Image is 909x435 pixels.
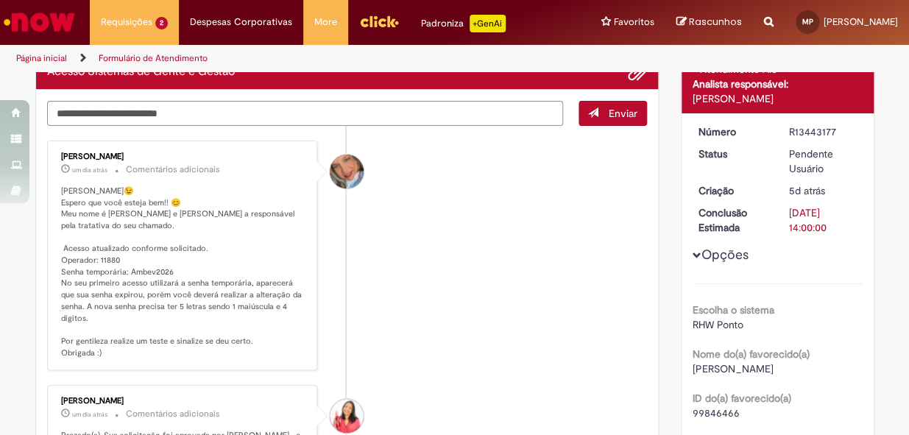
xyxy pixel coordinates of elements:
p: +GenAi [470,15,506,32]
div: Manuella De Oliveira Neves [330,399,364,433]
a: Página inicial [16,52,67,64]
span: Enviar [609,107,637,120]
span: 5d atrás [789,184,825,197]
div: Analista responsável: [693,77,863,91]
span: MP [802,17,813,26]
img: click_logo_yellow_360x200.png [359,10,399,32]
dt: Criação [687,183,778,198]
span: um dia atrás [72,410,107,419]
span: More [314,15,337,29]
div: Jacqueline Andrade Galani [330,155,364,188]
a: Formulário de Atendimento [99,52,208,64]
span: um dia atrás [72,166,107,174]
div: R13443177 [789,124,857,139]
span: 2 [155,17,168,29]
span: [PERSON_NAME] [824,15,898,28]
span: 99846466 [693,406,740,420]
span: Despesas Corporativas [190,15,292,29]
p: [PERSON_NAME]😉 Espero que você esteja bem!! 😊 Meu nome é [PERSON_NAME] e [PERSON_NAME] a responsá... [61,185,306,359]
textarea: Digite sua mensagem aqui... [47,101,564,126]
dt: Conclusão Estimada [687,205,778,235]
div: 25/08/2025 09:53:17 [789,183,857,198]
span: Rascunhos [689,15,742,29]
a: Rascunhos [676,15,742,29]
span: RHW Ponto [693,318,743,331]
img: ServiceNow [1,7,77,37]
small: Comentários adicionais [126,163,220,176]
button: Enviar [579,101,647,126]
b: ID do(a) favorecido(a) [693,392,791,405]
div: [PERSON_NAME] [693,91,863,106]
div: [DATE] 14:00:00 [789,205,857,235]
span: Requisições [101,15,152,29]
time: 28/08/2025 09:36:25 [72,166,107,174]
div: [PERSON_NAME] [61,152,306,161]
button: Adicionar anexos [628,63,647,82]
ul: Trilhas de página [11,45,595,72]
div: Padroniza [421,15,506,32]
div: [PERSON_NAME] [61,397,306,406]
div: Pendente Usuário [789,146,857,176]
b: Escolha o sistema [693,303,774,316]
span: [PERSON_NAME] [693,362,774,375]
time: 25/08/2025 09:53:17 [789,184,825,197]
h2: Acesso Sistemas de Gente e Gestão Histórico de tíquete [47,66,235,79]
dt: Número [687,124,778,139]
b: Nome do(a) favorecido(a) [693,347,810,361]
dt: Status [687,146,778,161]
span: Favoritos [614,15,654,29]
small: Comentários adicionais [126,408,220,420]
time: 27/08/2025 21:12:00 [72,410,107,419]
